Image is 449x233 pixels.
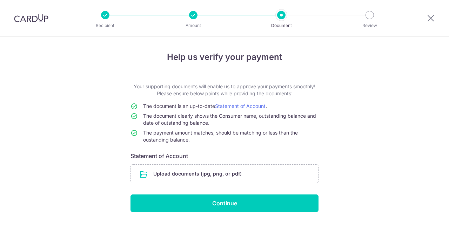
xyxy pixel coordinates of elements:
[404,212,442,229] iframe: Opens a widget where you can find more information
[130,164,319,183] div: Upload documents (jpg, png, or pdf)
[143,103,267,109] span: The document is an up-to-date .
[14,14,48,22] img: CardUp
[130,51,319,63] h4: Help us verify your payment
[143,113,316,126] span: The document clearly shows the Consumer name, outstanding balance and date of outstanding balance.
[79,22,131,29] p: Recipient
[130,83,319,97] p: Your supporting documents will enable us to approve your payments smoothly! Please ensure below p...
[130,152,319,160] h6: Statement of Account
[215,103,266,109] a: Statement of Account
[167,22,219,29] p: Amount
[130,194,319,212] input: Continue
[344,22,396,29] p: Review
[255,22,307,29] p: Document
[143,130,298,143] span: The payment amount matches, should be matching or less than the oustanding balance.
